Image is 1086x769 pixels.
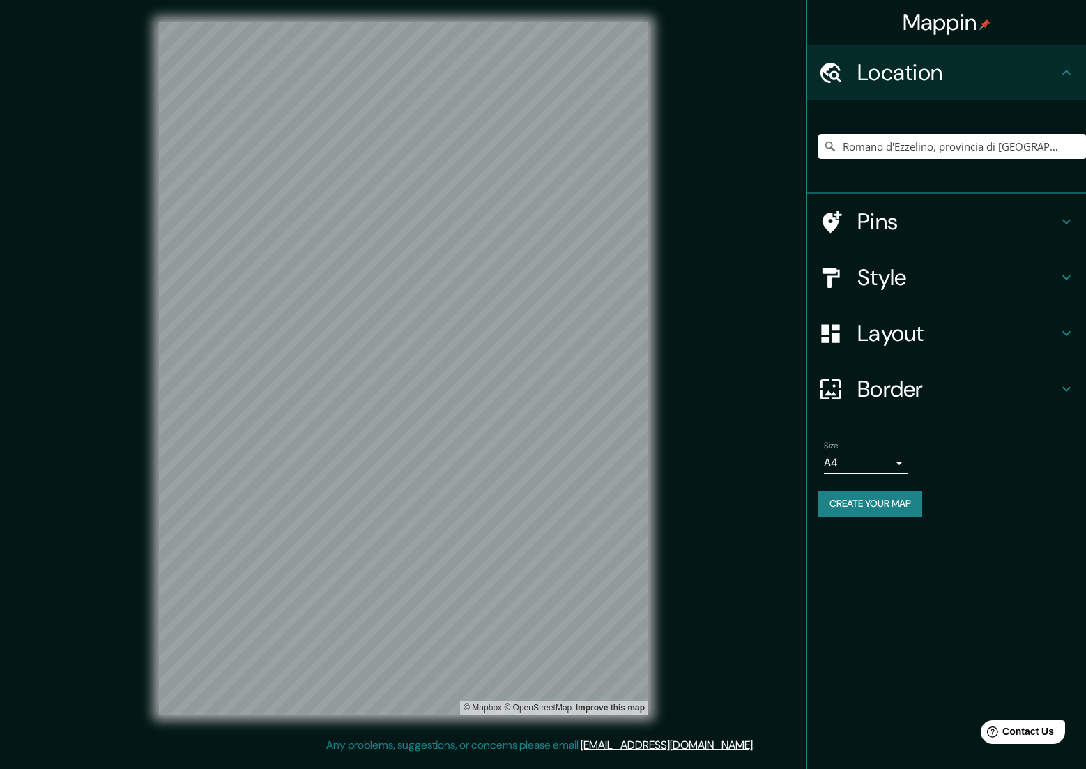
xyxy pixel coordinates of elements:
[857,59,1058,86] h4: Location
[903,8,991,36] h4: Mappin
[824,452,908,474] div: A4
[962,715,1071,754] iframe: Help widget launcher
[807,361,1086,417] div: Border
[504,703,572,713] a: OpenStreetMap
[807,45,1086,100] div: Location
[755,737,757,754] div: .
[581,738,753,752] a: [EMAIL_ADDRESS][DOMAIN_NAME]
[857,375,1058,403] h4: Border
[824,440,839,452] label: Size
[857,264,1058,291] h4: Style
[807,250,1086,305] div: Style
[818,134,1086,159] input: Pick your city or area
[818,491,922,517] button: Create your map
[857,208,1058,236] h4: Pins
[576,703,645,713] a: Map feedback
[807,305,1086,361] div: Layout
[757,737,760,754] div: .
[807,194,1086,250] div: Pins
[464,703,502,713] a: Mapbox
[159,22,648,715] canvas: Map
[326,737,755,754] p: Any problems, suggestions, or concerns please email .
[979,19,991,30] img: pin-icon.png
[857,319,1058,347] h4: Layout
